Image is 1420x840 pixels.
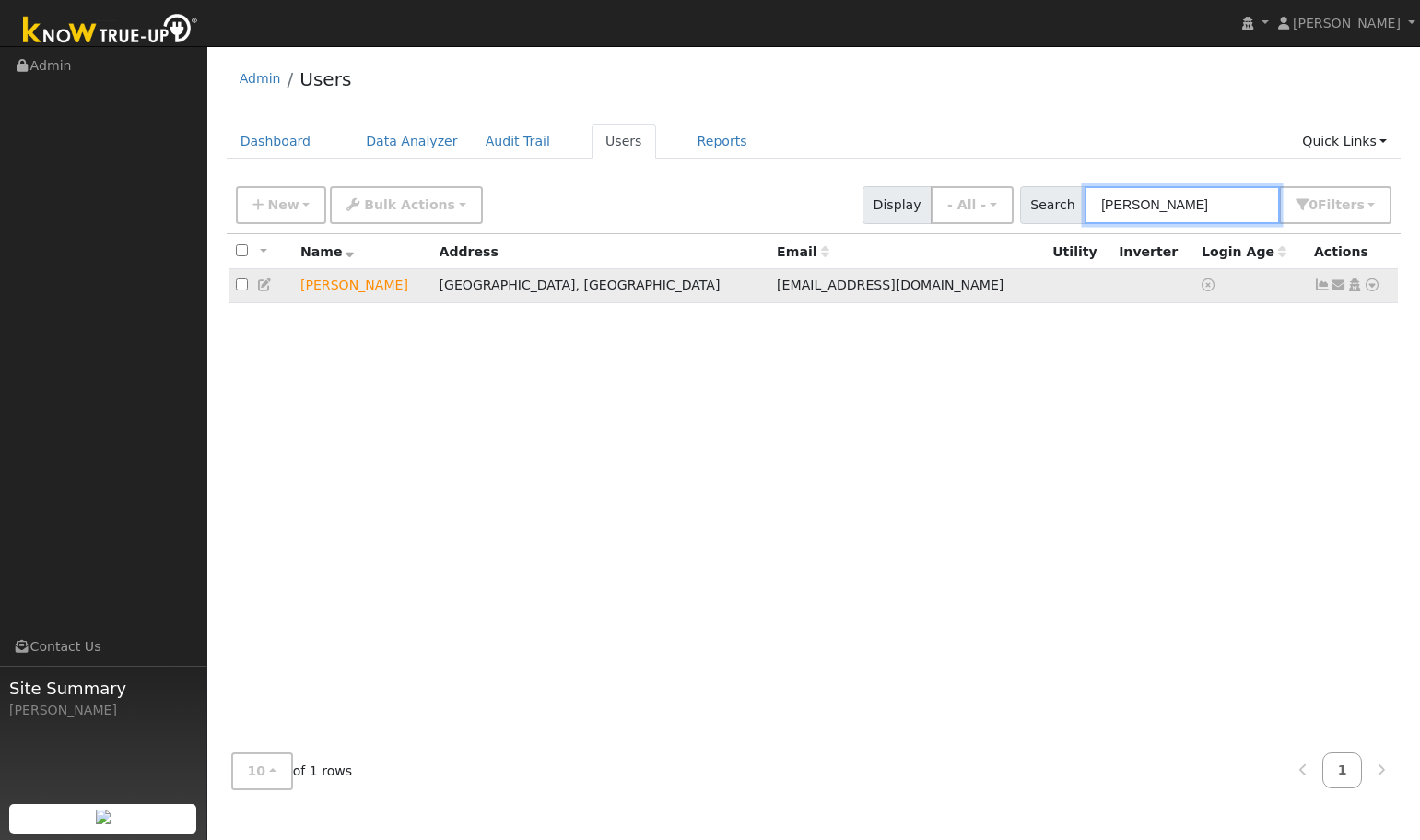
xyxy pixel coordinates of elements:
button: New [236,186,327,224]
td: [GEOGRAPHIC_DATA], [GEOGRAPHIC_DATA] [433,269,771,303]
button: 10 [231,752,293,790]
a: Other actions [1364,276,1380,295]
a: Reports [684,124,761,159]
span: Bulk Actions [364,197,455,212]
span: New [267,197,299,212]
div: Inverter [1119,243,1189,262]
a: No login access [1202,278,1218,292]
span: [PERSON_NAME] [1293,16,1401,30]
a: Admin [240,71,281,86]
a: Users [299,68,351,90]
a: Data Analyzer [352,124,472,159]
span: Name [300,244,355,259]
span: Display [863,186,932,224]
button: - All - [931,186,1014,224]
a: Login As [1346,278,1363,292]
input: Search [1085,186,1280,224]
div: Actions [1314,243,1391,262]
a: mknox007@aol.com [1331,276,1347,295]
td: Lead [294,269,433,303]
a: Quick Links [1288,124,1401,159]
button: Bulk Actions [330,186,482,224]
img: retrieve [96,810,111,824]
button: 0Filters [1279,186,1391,224]
a: Not connected [1314,278,1331,292]
a: Dashboard [227,124,325,159]
span: of 1 rows [231,752,353,790]
div: Utility [1052,243,1106,262]
a: Audit Trail [472,124,564,159]
a: Users [592,124,656,159]
div: Address [440,243,765,262]
span: Email [777,244,828,259]
a: 1 [1322,752,1363,788]
span: Days since last login [1202,244,1286,259]
a: Edit User [257,278,274,292]
span: Site Summary [9,676,197,701]
span: 10 [248,763,266,778]
img: Know True-Up [14,10,207,52]
span: [EMAIL_ADDRESS][DOMAIN_NAME] [777,278,1003,292]
div: [PERSON_NAME] [9,701,197,720]
span: Filter [1318,197,1365,212]
span: s [1356,197,1364,212]
span: Search [1020,186,1086,224]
